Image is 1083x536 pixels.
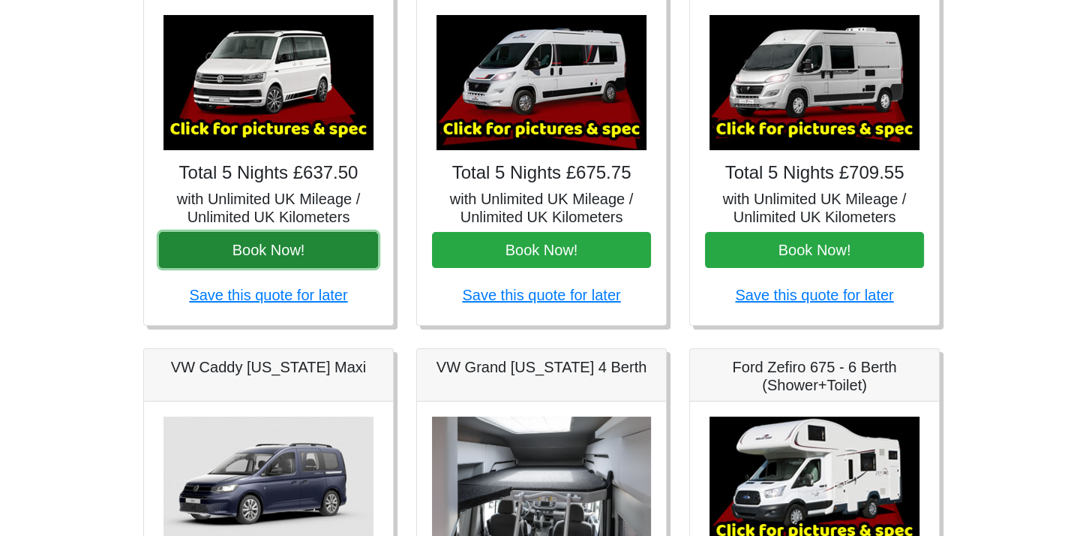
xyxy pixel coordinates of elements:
[432,190,651,226] h5: with Unlimited UK Mileage / Unlimited UK Kilometers
[462,287,620,303] a: Save this quote for later
[709,15,919,150] img: Auto-Trail Expedition 67 - 4 Berth (Shower+Toilet)
[432,358,651,376] h5: VW Grand [US_STATE] 4 Berth
[436,15,646,150] img: Auto-Trail Expedition 66 - 2 Berth (Shower+Toilet)
[189,287,347,303] a: Save this quote for later
[159,162,378,184] h4: Total 5 Nights £637.50
[159,232,378,268] button: Book Now!
[163,15,373,150] img: VW California Ocean T6.1 (Auto, Awning)
[705,190,924,226] h5: with Unlimited UK Mileage / Unlimited UK Kilometers
[705,162,924,184] h4: Total 5 Nights £709.55
[705,358,924,394] h5: Ford Zefiro 675 - 6 Berth (Shower+Toilet)
[705,232,924,268] button: Book Now!
[432,162,651,184] h4: Total 5 Nights £675.75
[735,287,893,303] a: Save this quote for later
[159,190,378,226] h5: with Unlimited UK Mileage / Unlimited UK Kilometers
[432,232,651,268] button: Book Now!
[159,358,378,376] h5: VW Caddy [US_STATE] Maxi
